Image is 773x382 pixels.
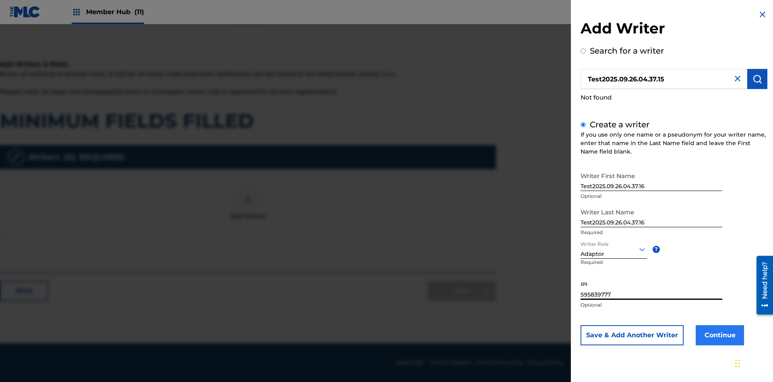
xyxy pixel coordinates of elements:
[733,74,742,83] img: close
[581,301,722,309] p: Optional
[733,343,773,382] iframe: Chat Widget
[72,7,81,17] img: Top Rightsholders
[590,46,664,56] label: Search for a writer
[10,6,41,18] img: MLC Logo
[653,246,660,253] span: ?
[581,193,722,200] p: Optional
[752,74,762,84] img: Search Works
[581,19,767,40] h2: Add Writer
[581,69,747,89] input: Search writer's name or IPI Number
[86,7,144,17] span: Member Hub
[134,8,144,16] span: (11)
[750,253,773,319] iframe: Resource Center
[581,131,767,156] div: If you use only one name or a pseudonym for your writer name, enter that name in the Last Name fi...
[590,120,649,129] label: Create a writer
[581,259,614,277] p: Required
[581,325,684,345] button: Save & Add Another Writer
[581,89,767,106] div: Not found
[581,229,722,236] p: Required
[696,325,744,345] button: Continue
[735,351,740,376] div: Drag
